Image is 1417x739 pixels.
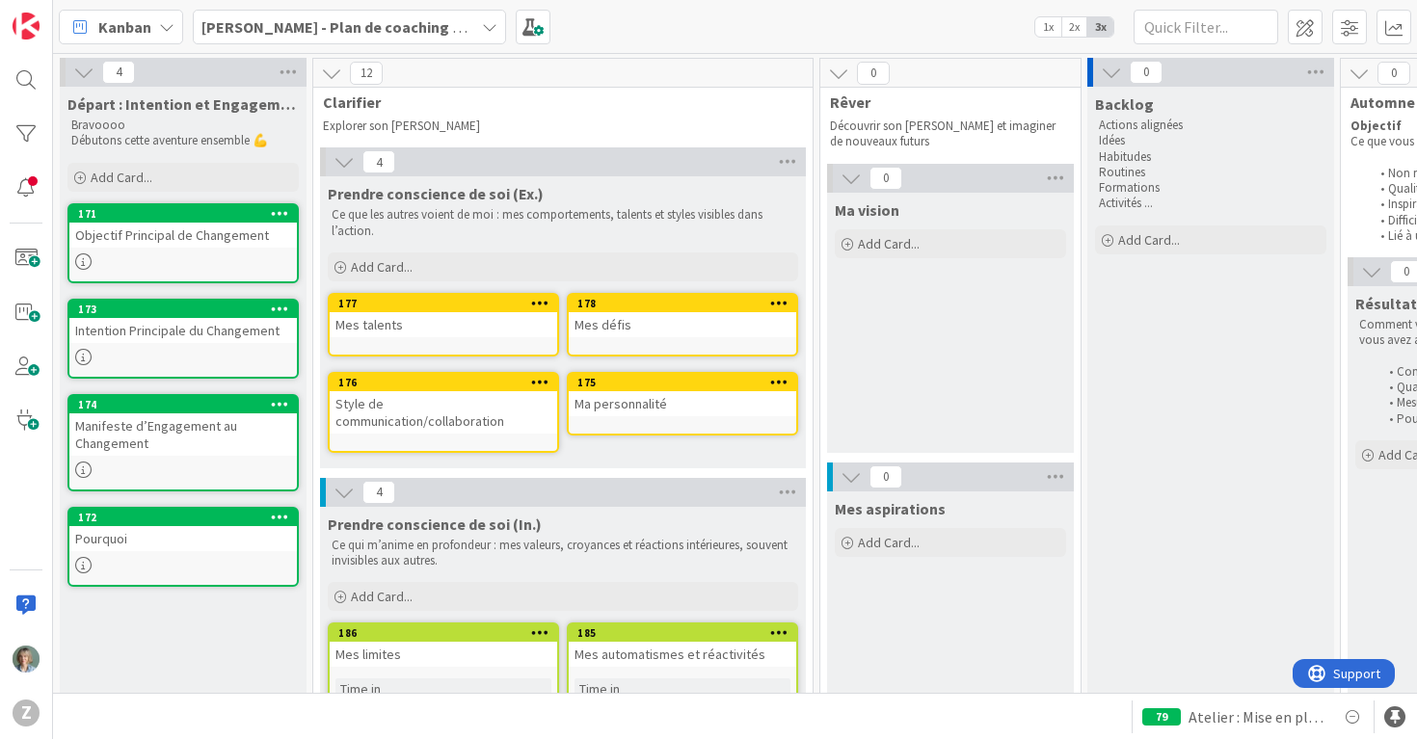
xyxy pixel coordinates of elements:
[330,624,557,642] div: 186
[350,62,383,85] span: 12
[78,511,297,524] div: 172
[575,678,724,721] div: Time in [GEOGRAPHIC_DATA]
[69,509,297,551] div: 172Pourquoi
[1087,17,1113,37] span: 3x
[78,207,297,221] div: 171
[69,223,297,248] div: Objectif Principal de Changement
[328,515,542,534] span: Prendre conscience de soi (In.)
[351,258,413,276] span: Add Card...
[724,689,727,710] span: :
[488,689,551,710] div: 2d 2h 8m
[78,303,297,316] div: 173
[830,119,1057,150] p: Découvrir son [PERSON_NAME] et imaginer de nouveaux futurs
[1377,62,1410,85] span: 0
[1099,196,1323,211] p: Activités ...
[485,689,488,710] span: :
[362,481,395,504] span: 4
[40,3,88,26] span: Support
[201,17,626,37] b: [PERSON_NAME] - Plan de coaching Vision stratégique (OKR)
[569,642,796,667] div: Mes automatismes et réactivités
[69,396,297,413] div: 174
[330,312,557,337] div: Mes talents
[1189,705,1325,728] span: Atelier : Mise en place kanban
[835,200,899,220] span: Ma vision
[569,391,796,416] div: Ma personnalité
[78,398,297,411] div: 174
[328,184,544,203] span: Prendre conscience de soi (Ex.)
[1099,118,1323,133] p: Actions alignées
[323,92,789,112] span: Clarifier
[69,413,297,456] div: Manifeste d’Engagement au Changement
[71,118,295,133] p: Bravoooo
[1061,17,1087,37] span: 2x
[67,94,299,114] span: Départ : Intention et Engagement
[569,295,796,337] div: 178Mes défis
[1099,180,1323,196] p: Formations
[1035,17,1061,37] span: 1x
[338,626,557,640] div: 186
[1350,118,1402,134] strong: Objectif
[1130,61,1163,84] span: 0
[1142,708,1181,726] div: 79
[335,678,485,721] div: Time in [GEOGRAPHIC_DATA]
[332,207,794,239] p: Ce que les autres voient de moi : mes comportements, talents et styles visibles dans l’action.
[569,624,796,642] div: 185
[330,624,557,667] div: 186Mes limites
[569,312,796,337] div: Mes défis
[69,396,297,456] div: 174Manifeste d’Engagement au Changement
[1118,231,1180,249] span: Add Card...
[69,205,297,223] div: 171
[69,318,297,343] div: Intention Principale du Changement
[323,119,789,134] p: Explorer son [PERSON_NAME]
[69,301,297,318] div: 173
[1099,133,1323,148] p: Idées
[13,13,40,40] img: Visit kanbanzone.com
[91,169,152,186] span: Add Card...
[98,15,151,39] span: Kanban
[338,376,557,389] div: 176
[330,374,557,434] div: 176Style de communication/collaboration
[330,391,557,434] div: Style de communication/collaboration
[869,167,902,190] span: 0
[569,374,796,391] div: 175
[857,62,890,85] span: 0
[858,534,920,551] span: Add Card...
[1095,94,1154,114] span: Backlog
[569,295,796,312] div: 178
[330,642,557,667] div: Mes limites
[69,526,297,551] div: Pourquoi
[330,374,557,391] div: 176
[69,301,297,343] div: 173Intention Principale du Changement
[330,295,557,337] div: 177Mes talents
[577,376,796,389] div: 175
[338,297,557,310] div: 177
[362,150,395,173] span: 4
[102,61,135,84] span: 4
[1099,165,1323,180] p: Routines
[569,624,796,667] div: 185Mes automatismes et réactivités
[13,699,40,726] div: Z
[569,374,796,416] div: 175Ma personnalité
[577,297,796,310] div: 178
[69,509,297,526] div: 172
[858,235,920,252] span: Add Card...
[330,295,557,312] div: 177
[1134,10,1278,44] input: Quick Filter...
[351,588,413,605] span: Add Card...
[727,689,790,710] div: 2d 2h 8m
[13,646,40,673] img: ZL
[332,538,794,569] p: Ce qui m’anime en profondeur : mes valeurs, croyances et réactions intérieures, souvent invisible...
[577,626,796,640] div: 185
[71,133,295,148] p: Débutons cette aventure ensemble 💪
[869,465,902,488] span: 0
[830,92,1056,112] span: Rêver
[835,499,946,518] span: Mes aspirations
[1099,149,1323,165] p: Habitudes
[69,205,297,248] div: 171Objectif Principal de Changement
